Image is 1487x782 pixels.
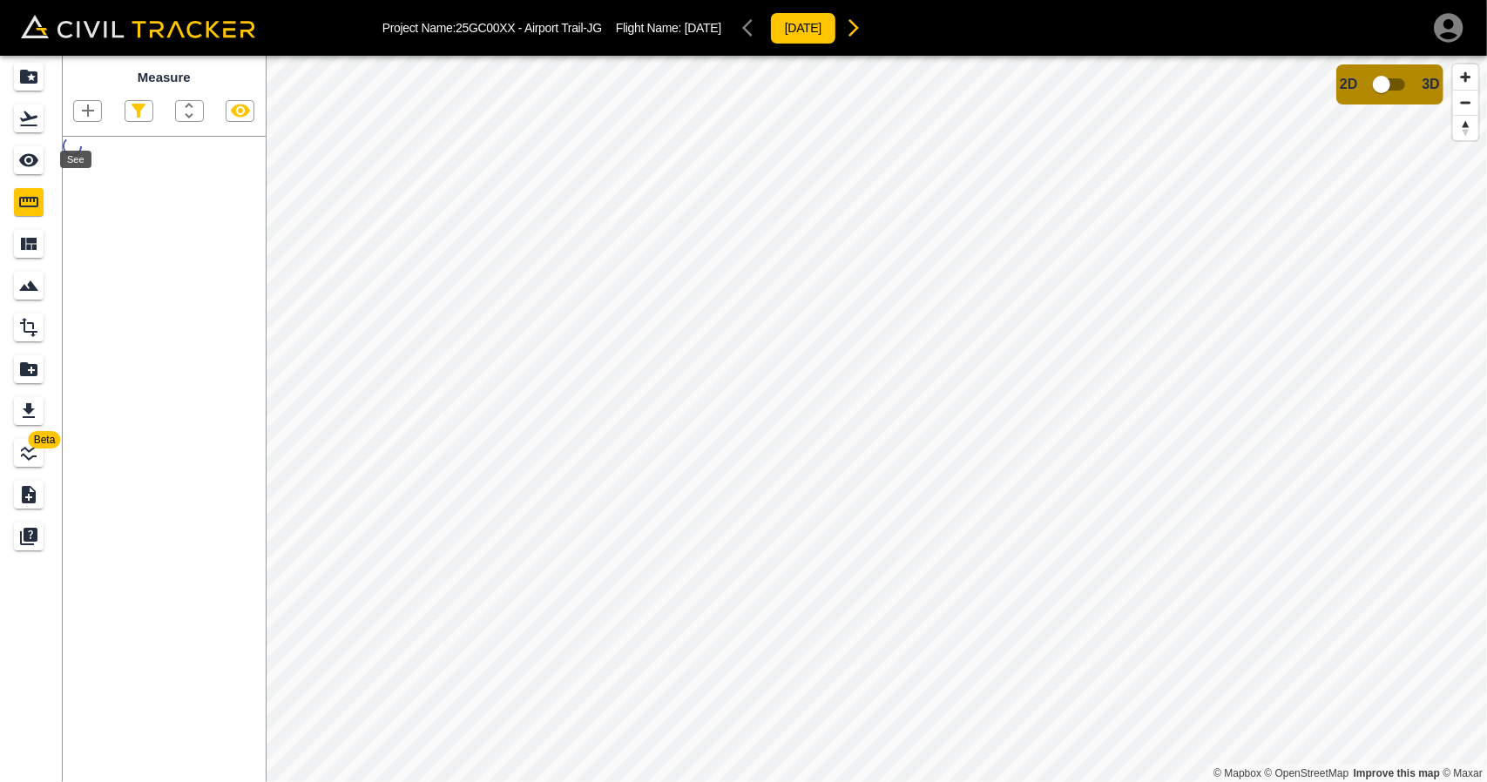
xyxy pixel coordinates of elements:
[1453,64,1478,90] button: Zoom in
[1265,767,1349,779] a: OpenStreetMap
[1423,77,1440,92] span: 3D
[1443,767,1483,779] a: Maxar
[60,151,91,168] div: See
[382,21,602,35] p: Project Name: 25GC00XX - Airport Trail-JG
[616,21,721,35] p: Flight Name:
[685,21,721,35] span: [DATE]
[1453,115,1478,140] button: Reset bearing to north
[1213,767,1261,779] a: Mapbox
[770,12,836,44] button: [DATE]
[266,56,1487,782] canvas: Map
[1340,77,1357,92] span: 2D
[21,15,255,39] img: Civil Tracker
[1453,90,1478,115] button: Zoom out
[1354,767,1440,779] a: Map feedback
